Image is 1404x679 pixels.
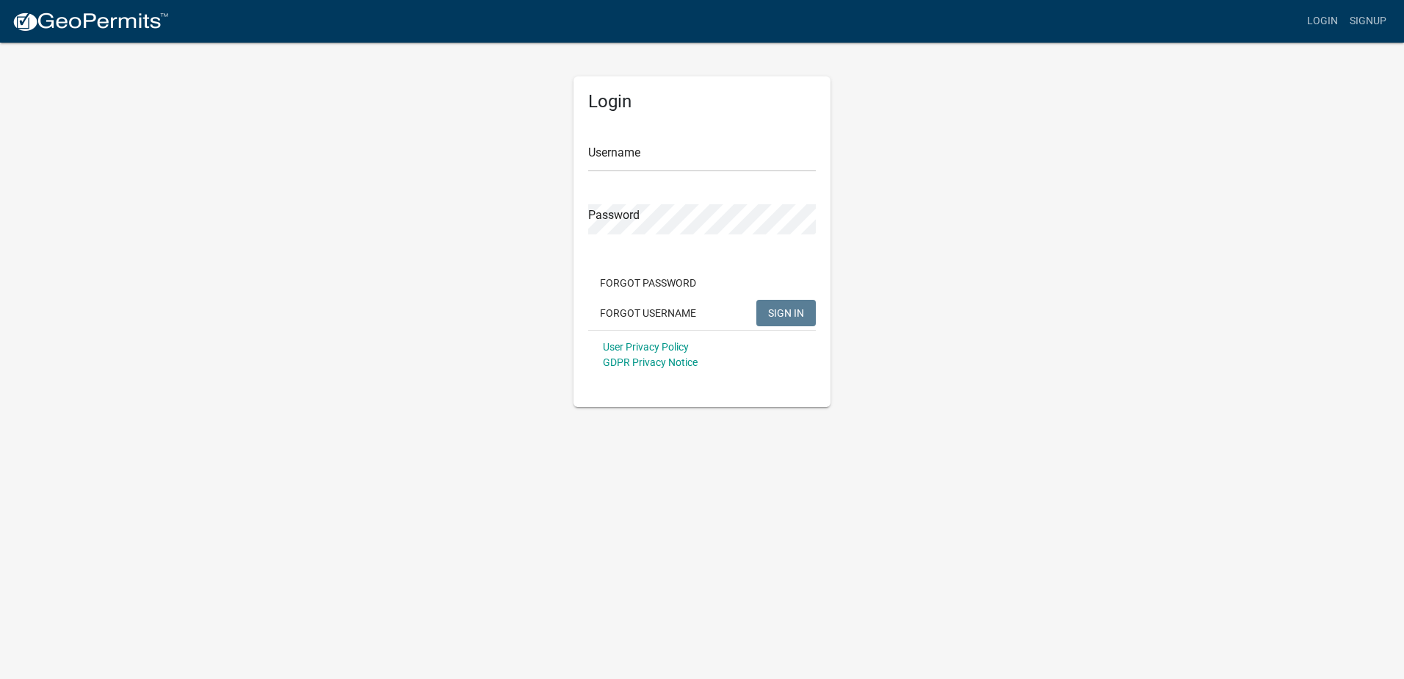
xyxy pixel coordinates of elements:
a: GDPR Privacy Notice [603,356,698,368]
a: Signup [1344,7,1392,35]
a: Login [1301,7,1344,35]
span: SIGN IN [768,306,804,318]
a: User Privacy Policy [603,341,689,353]
h5: Login [588,91,816,112]
button: SIGN IN [756,300,816,326]
button: Forgot Password [588,270,708,296]
button: Forgot Username [588,300,708,326]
